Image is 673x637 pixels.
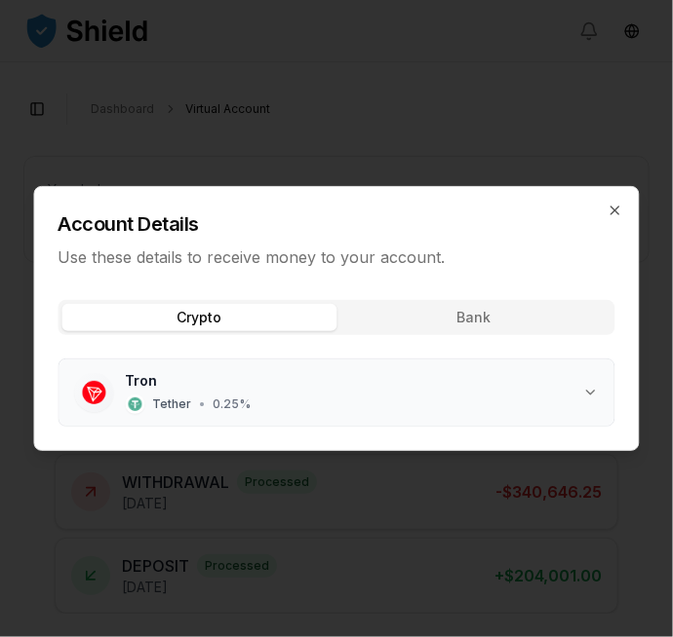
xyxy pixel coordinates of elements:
[62,304,337,331] button: Crypto
[336,304,612,331] button: Bank
[214,396,252,412] span: 0.25 %
[153,396,192,412] span: Tether
[59,245,615,269] p: Use these details to receive money to your account.
[83,381,106,404] img: Tron
[129,397,142,411] img: Tether
[59,210,615,238] h2: Account Details
[59,359,614,426] button: TronTronTetherTether•0.25%
[200,396,206,412] span: •
[126,371,158,391] span: Tron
